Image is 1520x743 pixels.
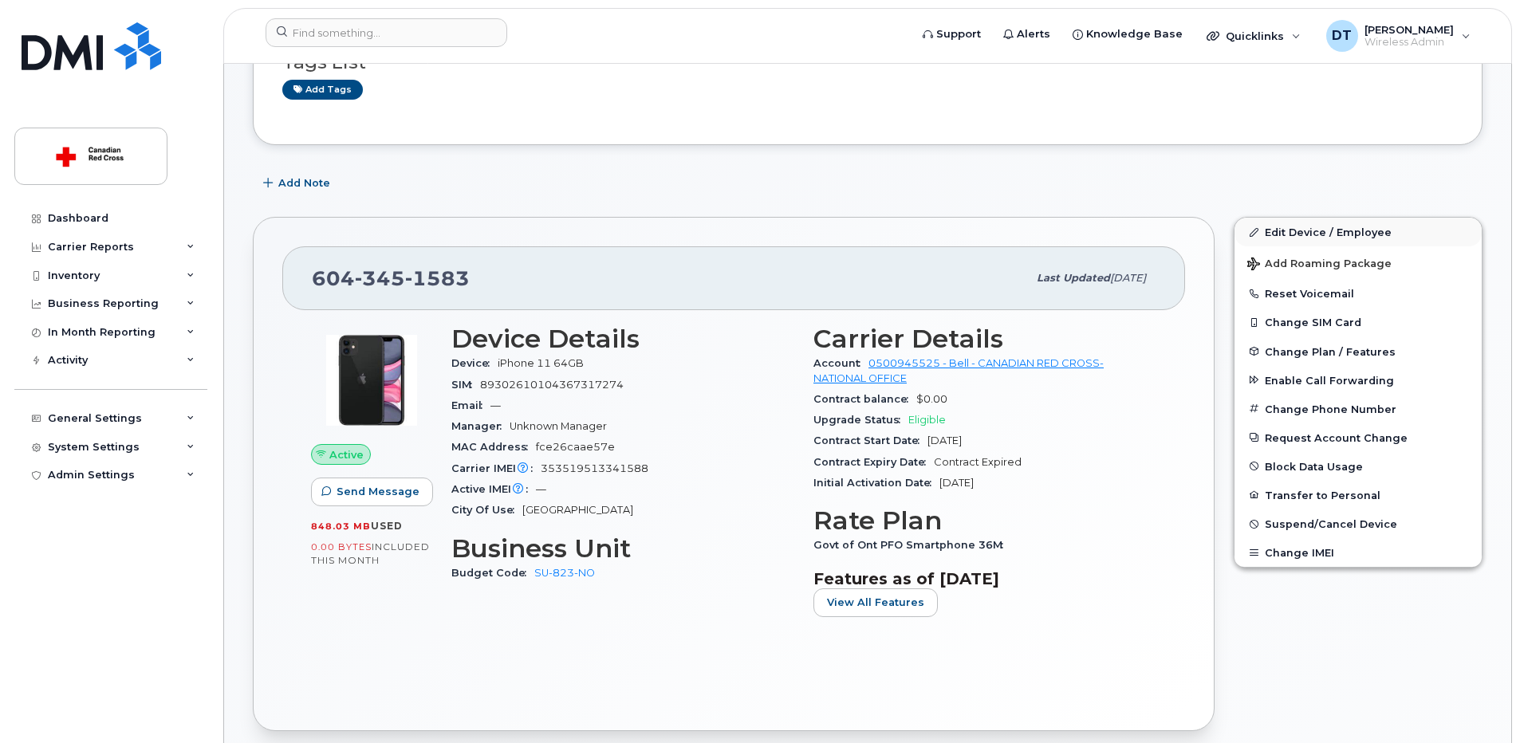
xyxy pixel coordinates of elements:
span: 353519513341588 [541,462,648,474]
span: 848.03 MB [311,521,371,532]
span: Wireless Admin [1364,36,1454,49]
span: Active IMEI [451,483,536,495]
span: Account [813,357,868,369]
span: 604 [312,266,470,290]
span: [PERSON_NAME] [1364,23,1454,36]
button: View All Features [813,588,938,617]
span: Initial Activation Date [813,477,939,489]
span: used [371,520,403,532]
a: Alerts [992,18,1061,50]
span: Last updated [1037,272,1110,284]
a: Add tags [282,80,363,100]
span: iPhone 11 64GB [498,357,584,369]
span: Contract Expired [934,456,1022,468]
span: Govt of Ont PFO Smartphone 36M [813,539,1011,551]
span: [DATE] [939,477,974,489]
span: Budget Code [451,567,534,579]
span: Unknown Manager [510,420,607,432]
span: Contract Start Date [813,434,927,446]
a: Edit Device / Employee [1235,218,1482,246]
button: Send Message [311,478,433,506]
span: fce26caae57e [536,441,615,453]
span: Alerts [1017,26,1050,42]
button: Add Note [253,169,344,198]
span: Quicklinks [1226,29,1284,42]
span: [DATE] [1110,272,1146,284]
span: City Of Use [451,504,522,516]
a: 0500945525 - Bell - CANADIAN RED CROSS- NATIONAL OFFICE [813,357,1104,383]
span: Add Note [278,175,330,191]
button: Suspend/Cancel Device [1235,509,1482,538]
span: Send Message [337,484,419,499]
button: Enable Call Forwarding [1235,366,1482,395]
button: Change Phone Number [1235,395,1482,423]
h3: Features as of [DATE] [813,569,1156,588]
span: Upgrade Status [813,414,908,426]
div: Dragos Tudose [1315,20,1482,52]
h3: Business Unit [451,534,794,563]
a: SU-823-NO [534,567,595,579]
span: Email [451,399,490,411]
span: Support [936,26,981,42]
span: $0.00 [916,393,947,405]
button: Reset Voicemail [1235,279,1482,308]
h3: Rate Plan [813,506,1156,535]
span: View All Features [827,595,924,610]
button: Transfer to Personal [1235,481,1482,509]
span: Eligible [908,414,946,426]
span: [DATE] [927,434,962,446]
h3: Tags List [282,53,1453,73]
h3: Carrier Details [813,324,1156,353]
span: SIM [451,379,480,391]
button: Change SIM Card [1235,308,1482,336]
a: Support [912,18,992,50]
span: Change Plan / Features [1265,345,1396,357]
span: Enable Call Forwarding [1265,374,1394,386]
span: Active [329,447,364,462]
button: Change IMEI [1235,538,1482,567]
span: Contract Expiry Date [813,456,934,468]
button: Add Roaming Package [1235,246,1482,279]
span: MAC Address [451,441,536,453]
span: 1583 [405,266,470,290]
span: Knowledge Base [1086,26,1183,42]
button: Request Account Change [1235,423,1482,452]
button: Block Data Usage [1235,452,1482,481]
span: Add Roaming Package [1247,257,1392,273]
span: Carrier IMEI [451,462,541,474]
span: Contract balance [813,393,916,405]
span: Manager [451,420,510,432]
span: — [536,483,546,495]
span: DT [1332,26,1352,45]
button: Change Plan / Features [1235,337,1482,366]
span: 0.00 Bytes [311,541,372,552]
img: iPhone_11.jpg [324,332,419,428]
span: 89302610104367317274 [480,379,624,391]
div: Quicklinks [1195,20,1312,52]
h3: Device Details [451,324,794,353]
span: Suspend/Cancel Device [1265,518,1397,530]
a: Knowledge Base [1061,18,1194,50]
input: Find something... [266,18,507,47]
span: 345 [355,266,405,290]
span: Device [451,357,498,369]
span: — [490,399,501,411]
span: [GEOGRAPHIC_DATA] [522,504,633,516]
